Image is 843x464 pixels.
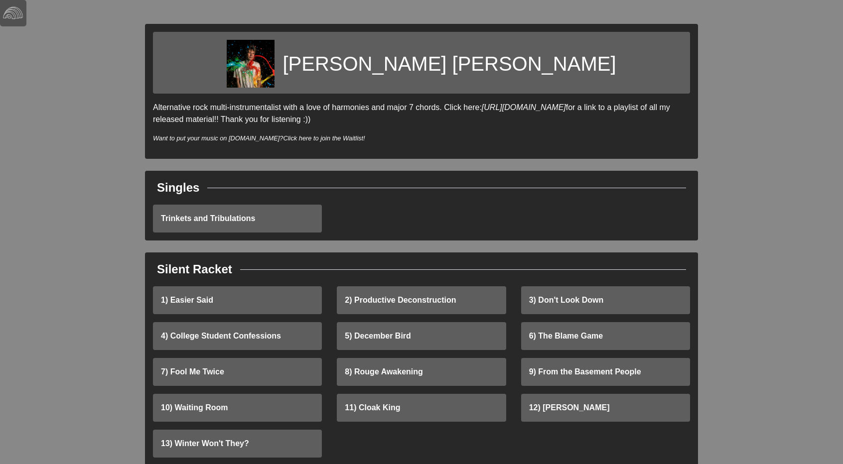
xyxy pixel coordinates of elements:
[521,358,690,386] a: 9) From the Basement People
[153,286,322,314] a: 1) Easier Said
[153,430,322,458] a: 13) Winter Won't They?
[337,286,506,314] a: 2) Productive Deconstruction
[283,134,365,142] a: Click here to join the Waitlist!
[482,103,566,112] a: [URL][DOMAIN_NAME]
[337,322,506,350] a: 5) December Bird
[153,205,322,232] a: Trinkets and Tribulations
[153,394,322,422] a: 10) Waiting Room
[157,179,199,197] div: Singles
[521,322,690,350] a: 6) The Blame Game
[153,102,690,125] p: Alternative rock multi-instrumentalist with a love of harmonies and major 7 chords. Click here: f...
[153,322,322,350] a: 4) College Student Confessions
[153,358,322,386] a: 7) Fool Me Twice
[282,52,616,76] h1: [PERSON_NAME] [PERSON_NAME]
[521,394,690,422] a: 12) [PERSON_NAME]
[153,134,365,142] i: Want to put your music on [DOMAIN_NAME]?
[157,260,232,278] div: Silent Racket
[3,3,23,23] img: logo-white-4c48a5e4bebecaebe01ca5a9d34031cfd3d4ef9ae749242e8c4bf12ef99f53e8.png
[227,40,275,88] img: 120fdc6e908038022cb5dd7234f732d263d4ff47edb4b34da40572fc66c9537d.jpg
[337,394,506,422] a: 11) Cloak King
[521,286,690,314] a: 3) Don't Look Down
[337,358,506,386] a: 8) Rouge Awakening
